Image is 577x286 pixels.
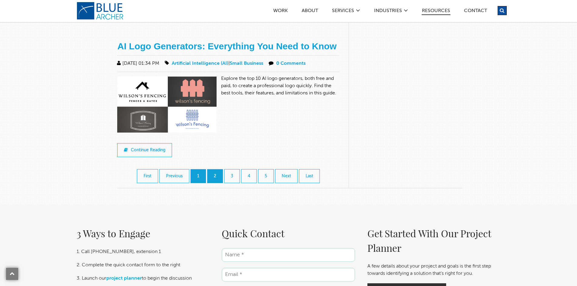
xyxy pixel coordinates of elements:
[191,169,206,183] a: 1
[159,169,189,183] a: Previous
[106,276,142,281] a: project planner
[77,226,210,241] h2: 3 Ways to Engage
[117,143,172,157] a: Continue Reading
[77,261,210,269] p: 2. Complete the quick contact form to the right
[273,8,288,15] a: Work
[230,61,263,66] a: Small Business
[299,169,320,183] a: Last
[224,169,240,183] a: 3
[258,169,274,183] a: 5
[137,169,158,183] a: First
[275,169,298,183] a: Next
[207,169,223,183] a: 2
[222,226,355,241] h2: Quick Contact
[77,275,210,282] p: 3. Launch our to begin the discussion
[164,61,264,66] span: |
[276,61,306,66] a: 0 Comments
[367,226,501,255] h2: Get Started With Our Project Planner
[77,248,210,255] p: 1. Call [PHONE_NUMBER], extension 1
[172,61,228,66] a: Artificial Intelligence (AI)
[422,8,450,15] a: Resources
[117,75,340,97] p: Explore the top 10 AI logo generators, both free and paid, to create a professional logo quickly....
[367,263,501,277] p: A few details about your project and goals is the first step towards identifying a solution that'...
[222,248,355,262] input: Name *
[332,8,354,15] a: SERVICES
[116,61,159,66] span: [DATE] 01:34 PM
[374,8,402,15] a: Industries
[77,2,125,20] a: logo
[241,169,257,183] a: 4
[117,77,221,137] img: ai image generator examples
[222,268,355,281] input: Email *
[117,41,337,51] a: AI Logo Generators: Everything You Need to Know
[301,8,318,15] a: ABOUT
[464,8,487,15] a: Contact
